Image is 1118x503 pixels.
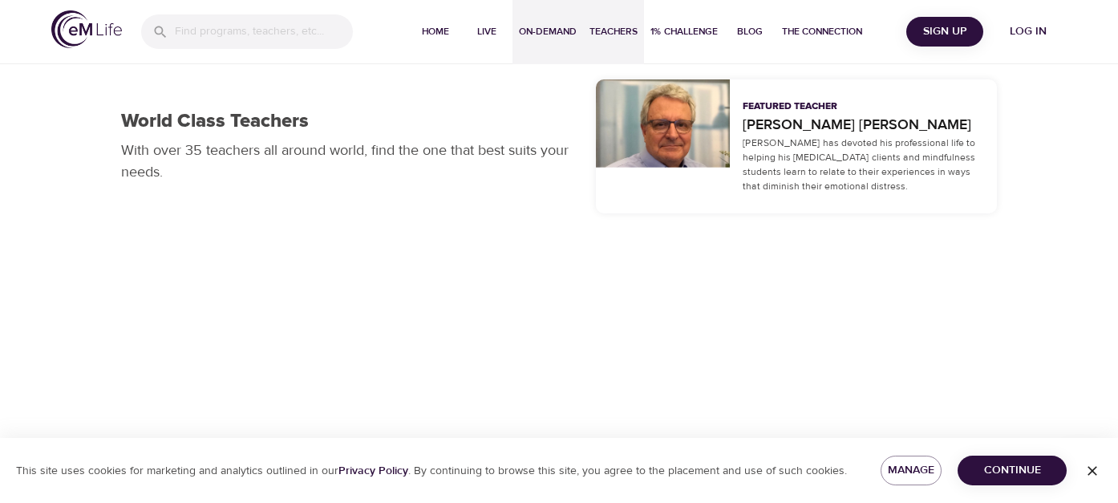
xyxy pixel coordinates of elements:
span: Continue [970,460,1054,481]
span: Home [416,23,455,40]
button: Manage [881,456,942,485]
span: On-Demand [519,23,577,40]
span: 1% Challenge [650,23,718,40]
span: Sign Up [913,22,977,42]
h1: World Class Teachers [121,110,309,133]
span: The Connection [782,23,862,40]
p: With over 35 teachers all around world, find the one that best suits your needs. [121,140,577,183]
p: Featured Teacher [743,99,837,114]
span: Live [468,23,506,40]
span: Log in [996,22,1060,42]
a: Privacy Policy [338,464,408,478]
button: Sign Up [906,17,983,47]
p: [PERSON_NAME] has devoted his professional life to helping his [MEDICAL_DATA] clients and mindful... [743,136,984,193]
span: Blog [731,23,769,40]
span: Teachers [589,23,638,40]
button: Continue [958,456,1067,485]
button: Log in [990,17,1067,47]
img: logo [51,10,122,48]
a: [PERSON_NAME] [PERSON_NAME] [743,114,984,136]
span: Manage [893,460,930,481]
input: Find programs, teachers, etc... [175,14,353,49]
